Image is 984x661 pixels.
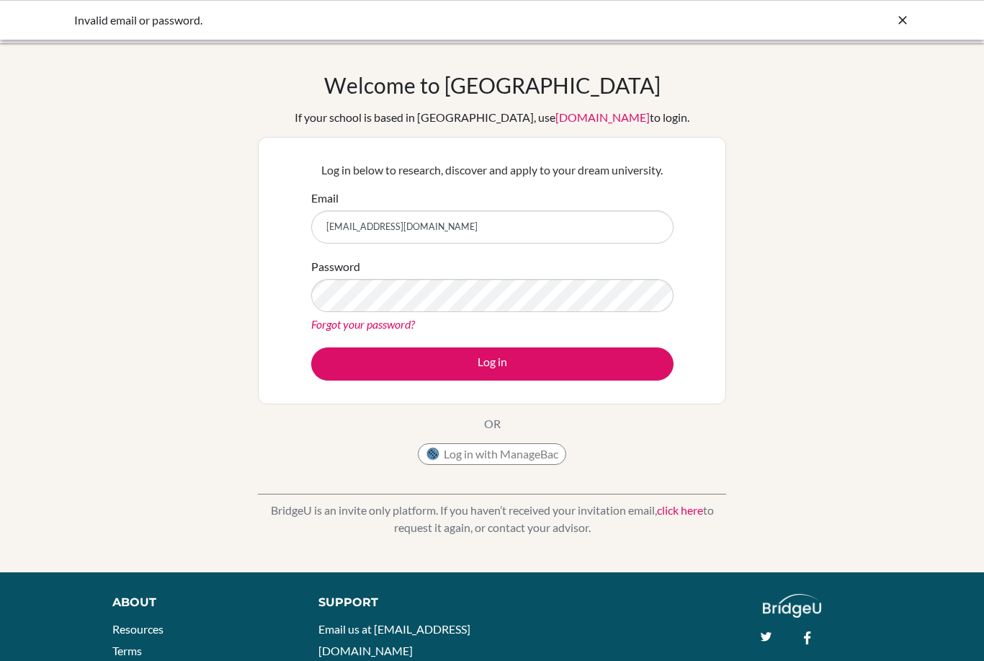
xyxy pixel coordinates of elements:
label: Email [311,190,339,207]
a: Terms [112,644,142,657]
a: Resources [112,622,164,636]
div: If your school is based in [GEOGRAPHIC_DATA], use to login. [295,109,689,126]
h1: Welcome to [GEOGRAPHIC_DATA] [324,72,661,98]
p: OR [484,415,501,432]
a: [DOMAIN_NAME] [555,110,650,124]
a: Email us at [EMAIL_ADDRESS][DOMAIN_NAME] [318,622,470,657]
button: Log in with ManageBac [418,443,566,465]
div: About [112,594,286,611]
img: logo_white@2x-f4f0deed5e89b7ecb1c2cc34c3e3d731f90f0f143d5ea2071677605dd97b5244.png [763,594,821,618]
a: Forgot your password? [311,317,415,331]
p: Log in below to research, discover and apply to your dream university. [311,161,674,179]
label: Password [311,258,360,275]
a: click here [657,503,703,517]
button: Log in [311,347,674,381]
p: BridgeU is an invite only platform. If you haven’t received your invitation email, to request it ... [258,502,726,536]
div: Support [318,594,478,611]
div: Invalid email or password. [74,12,694,29]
